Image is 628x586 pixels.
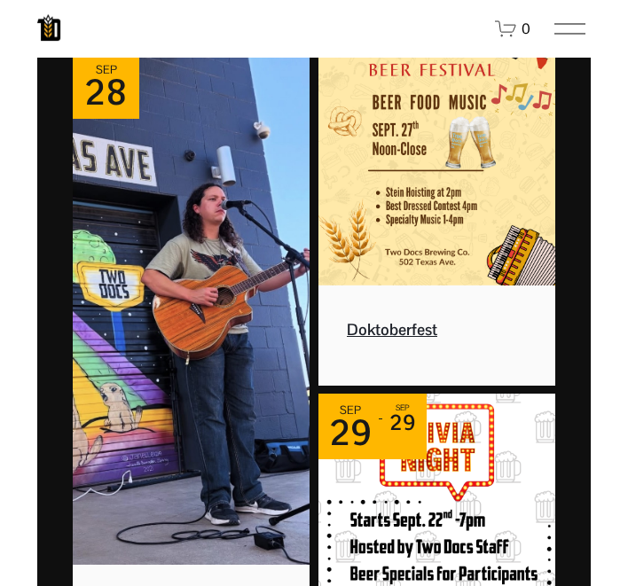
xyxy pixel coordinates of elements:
div: 29 [329,417,372,449]
div: Sep [329,404,372,417]
div: 28 [84,76,128,108]
span: 0 [522,20,530,38]
div: Event dates: September 29 - September 29 [318,394,427,459]
div: Sep [84,64,128,76]
div: Event name [347,318,527,339]
img: Two Docs Brewing Co. [37,14,60,41]
div: Sep [389,403,416,411]
a: 0 items in cart [495,18,530,40]
div: Event date: September 28 [73,53,139,119]
div: 29 [389,411,416,433]
img: Picture for '502 JAM' event [73,53,310,565]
